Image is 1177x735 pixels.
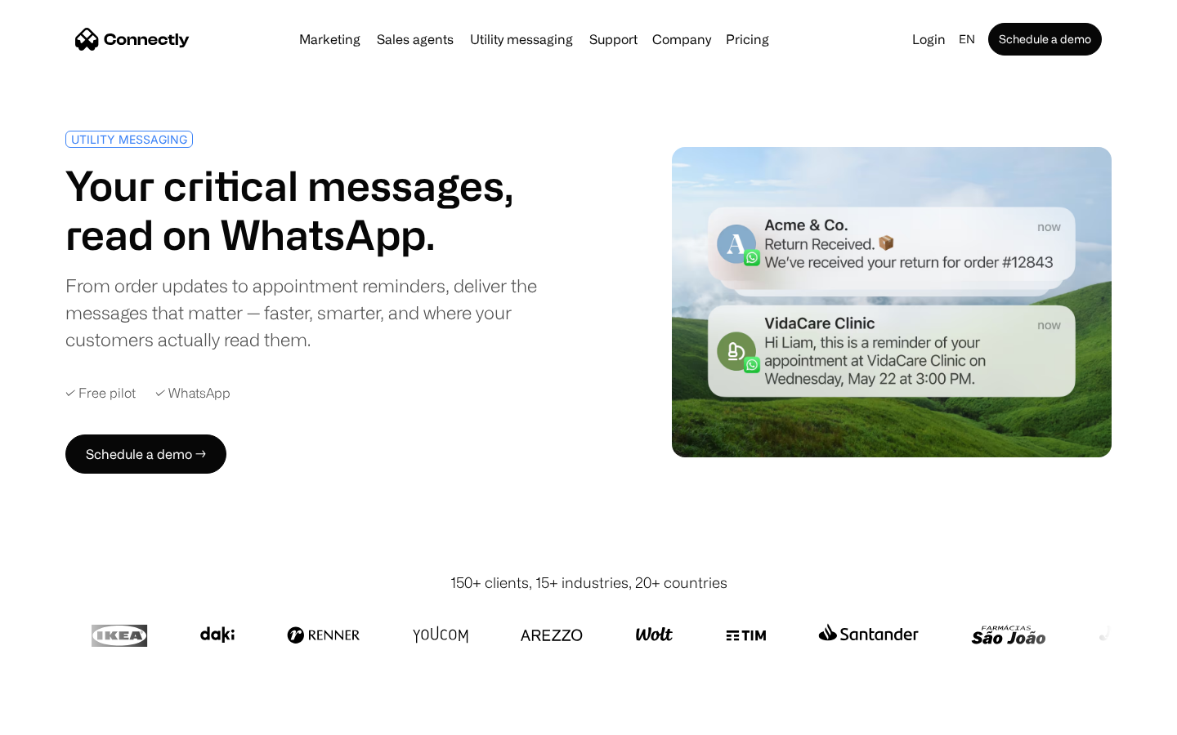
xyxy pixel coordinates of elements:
h1: Your critical messages, read on WhatsApp. [65,161,582,259]
a: Support [583,33,644,46]
div: en [959,28,975,51]
a: Sales agents [370,33,460,46]
aside: Language selected: English [16,705,98,729]
a: Pricing [719,33,776,46]
a: Schedule a demo → [65,434,226,474]
a: Login [906,28,952,51]
div: UTILITY MESSAGING [71,133,187,145]
ul: Language list [33,706,98,729]
div: Company [652,28,711,51]
div: 150+ clients, 15+ industries, 20+ countries [450,572,727,594]
div: ✓ Free pilot [65,385,136,401]
div: ✓ WhatsApp [155,385,230,401]
a: Schedule a demo [988,23,1102,56]
div: From order updates to appointment reminders, deliver the messages that matter — faster, smarter, ... [65,272,582,353]
a: Marketing [293,33,367,46]
a: Utility messaging [463,33,580,46]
